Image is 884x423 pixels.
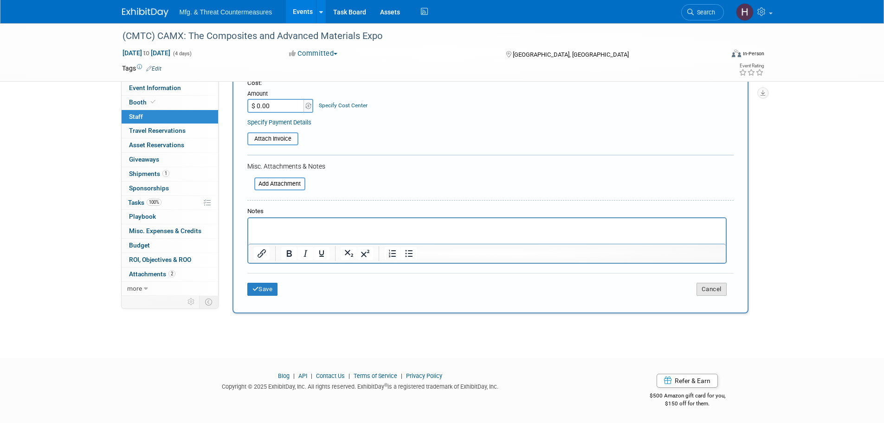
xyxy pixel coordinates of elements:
span: | [399,372,405,379]
a: Privacy Policy [406,372,442,379]
span: 100% [147,199,161,206]
span: Tasks [128,199,161,206]
span: | [346,372,352,379]
div: Cost: [247,79,734,88]
button: Underline [314,247,329,260]
span: (4 days) [172,51,192,57]
a: Terms of Service [354,372,397,379]
a: Budget [122,239,218,253]
span: | [291,372,297,379]
button: Bullet list [401,247,417,260]
span: ROI, Objectives & ROO [129,256,191,263]
span: 1 [162,170,169,177]
img: Hillary Hawkins [736,3,754,21]
a: Travel Reservations [122,124,218,138]
td: Toggle Event Tabs [199,296,218,308]
i: Booth reservation complete [151,99,155,104]
div: Event Format [669,48,765,62]
img: ExhibitDay [122,8,168,17]
a: API [298,372,307,379]
button: Subscript [341,247,357,260]
span: Mfg. & Threat Countermeasures [180,8,272,16]
a: Attachments2 [122,267,218,281]
td: Tags [122,64,161,73]
a: Specify Payment Details [247,119,311,126]
button: Committed [286,49,341,59]
a: Edit [146,65,161,72]
span: [DATE] [DATE] [122,49,171,57]
span: Event Information [129,84,181,91]
div: Misc. Attachments & Notes [247,162,734,171]
span: Sponsorships [129,184,169,192]
span: Misc. Expenses & Credits [129,227,201,234]
button: Numbered list [385,247,400,260]
a: Misc. Expenses & Credits [122,224,218,238]
span: Playbook [129,213,156,220]
span: more [127,285,142,292]
a: more [122,282,218,296]
button: Insert/edit link [254,247,270,260]
div: $150 off for them. [613,400,762,408]
a: Search [681,4,724,20]
span: Travel Reservations [129,127,186,134]
span: Giveaways [129,156,159,163]
span: Shipments [129,170,169,177]
iframe: Rich Text Area [248,218,726,244]
a: Tasks100% [122,196,218,210]
button: Save [247,283,278,296]
span: Budget [129,241,150,249]
span: to [142,49,151,57]
a: Playbook [122,210,218,224]
a: Staff [122,110,218,124]
td: Personalize Event Tab Strip [183,296,200,308]
span: [GEOGRAPHIC_DATA], [GEOGRAPHIC_DATA] [513,51,629,58]
a: Contact Us [316,372,345,379]
span: | [309,372,315,379]
div: $500 Amazon gift card for you, [613,386,762,407]
span: Staff [129,113,143,120]
div: In-Person [742,50,764,57]
a: Shipments1 [122,167,218,181]
div: Notes [247,207,727,216]
span: 2 [168,270,175,277]
span: Attachments [129,270,175,278]
a: Specify Cost Center [319,102,368,109]
div: Event Rating [739,64,764,68]
span: Search [694,9,715,16]
button: Bold [281,247,297,260]
a: Booth [122,96,218,110]
div: (CMTC) CAMX: The Composites and Advanced Materials Expo [119,28,710,45]
button: Superscript [357,247,373,260]
span: Booth [129,98,157,106]
img: Format-Inperson.png [732,50,741,57]
a: Refer & Earn [657,374,718,388]
button: Cancel [697,283,727,296]
sup: ® [384,383,387,388]
button: Italic [297,247,313,260]
div: Amount [247,90,315,99]
a: ROI, Objectives & ROO [122,253,218,267]
a: Sponsorships [122,182,218,195]
a: Giveaways [122,153,218,167]
div: Copyright © 2025 ExhibitDay, Inc. All rights reserved. ExhibitDay is a registered trademark of Ex... [122,380,599,391]
a: Event Information [122,81,218,95]
a: Asset Reservations [122,138,218,152]
a: Blog [278,372,290,379]
span: Asset Reservations [129,141,184,149]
